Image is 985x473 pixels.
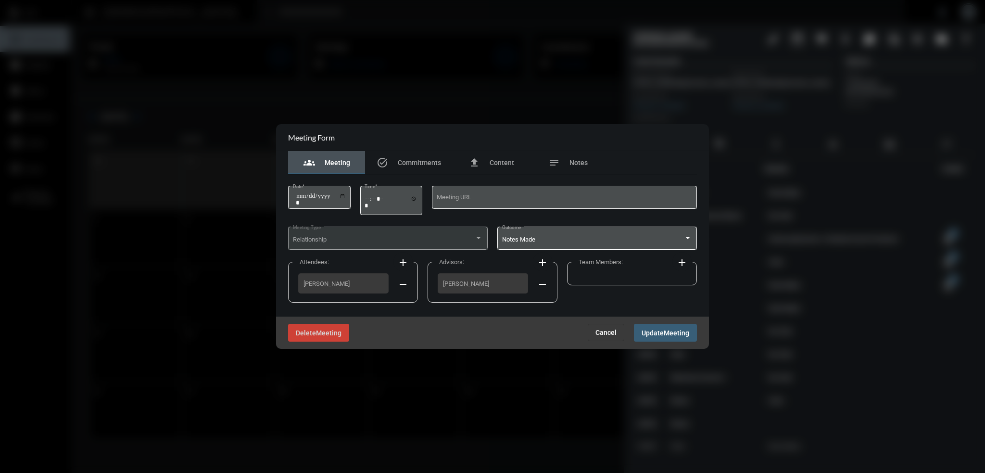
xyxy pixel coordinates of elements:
mat-icon: add [397,257,409,268]
label: Advisors: [434,258,469,266]
span: Notes [569,159,588,166]
span: [PERSON_NAME] [443,280,523,287]
mat-icon: add [676,257,688,268]
mat-icon: file_upload [468,157,480,168]
span: Content [490,159,514,166]
span: Commitments [398,159,441,166]
span: Meeting [664,329,689,337]
button: Cancel [588,324,624,341]
button: DeleteMeeting [288,324,349,342]
button: UpdateMeeting [634,324,697,342]
span: Delete [296,329,316,337]
mat-icon: groups [303,157,315,168]
span: Update [642,329,664,337]
mat-icon: remove [537,279,548,290]
span: Notes Made [502,236,535,243]
label: Attendees: [295,258,334,266]
mat-icon: task_alt [377,157,388,168]
mat-icon: notes [548,157,560,168]
mat-icon: add [537,257,548,268]
h2: Meeting Form [288,133,335,142]
span: Relationship [293,236,327,243]
span: [PERSON_NAME] [303,280,383,287]
span: Cancel [595,329,617,336]
label: Team Members: [574,258,628,266]
span: Meeting [325,159,350,166]
span: Meeting [316,329,341,337]
mat-icon: remove [397,279,409,290]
